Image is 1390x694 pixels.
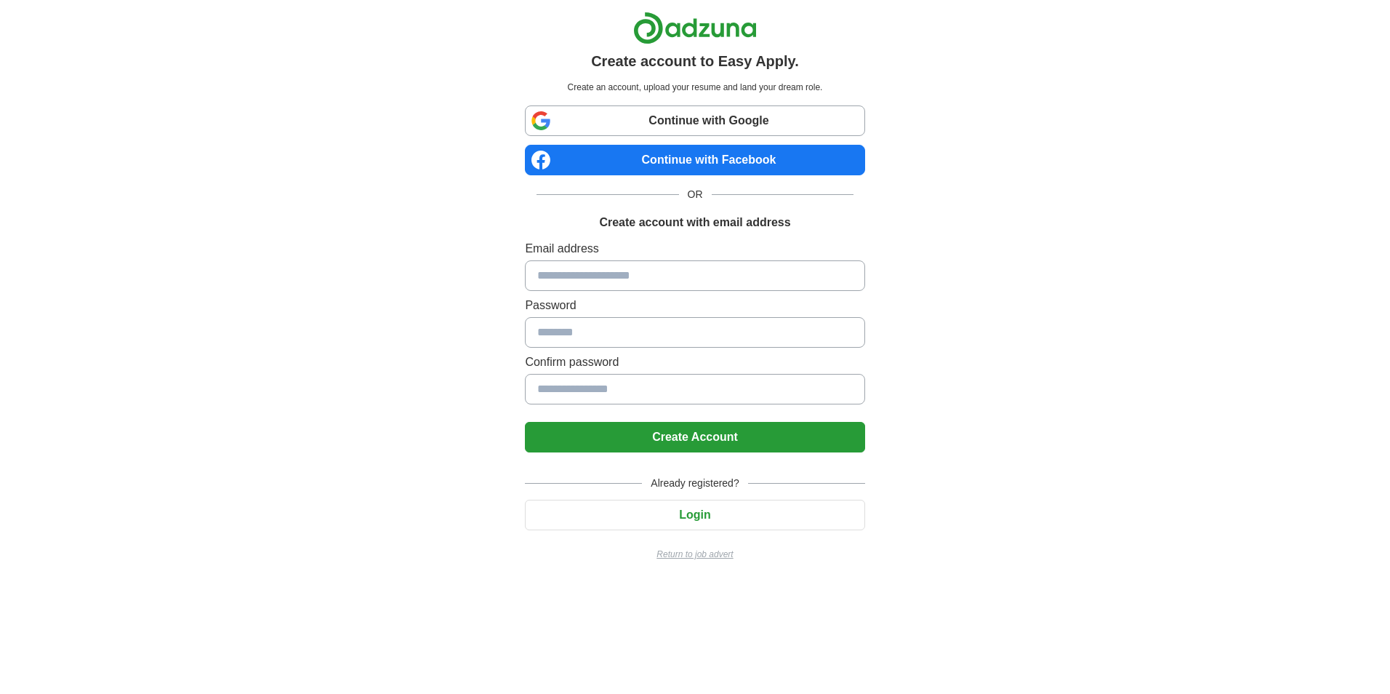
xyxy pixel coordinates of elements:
[525,422,864,452] button: Create Account
[679,187,712,202] span: OR
[525,548,864,561] a: Return to job advert
[525,354,864,371] label: Confirm password
[525,297,864,314] label: Password
[525,105,864,136] a: Continue with Google
[528,81,861,94] p: Create an account, upload your resume and land your dream role.
[591,50,799,72] h1: Create account to Easy Apply.
[525,500,864,530] button: Login
[633,12,757,44] img: Adzuna logo
[642,476,747,491] span: Already registered?
[525,508,864,521] a: Login
[599,214,790,231] h1: Create account with email address
[525,145,864,175] a: Continue with Facebook
[525,240,864,258] label: Email address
